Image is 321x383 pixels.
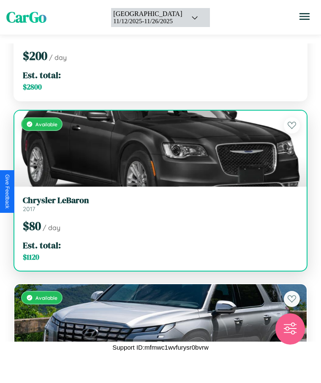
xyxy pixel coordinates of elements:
span: 2017 [23,205,35,213]
p: Support ID: mfmwc1wvfurysr0bvrw [112,342,209,353]
span: $ 80 [23,218,41,234]
span: Est. total: [23,239,61,251]
span: Available [35,295,57,301]
div: Give Feedback [4,174,10,209]
span: Available [35,121,57,128]
span: / day [49,53,67,62]
h3: Chrysler LeBaron [23,195,298,205]
span: / day [43,223,60,232]
a: Chrysler LeBaron2017 [23,195,298,213]
div: [GEOGRAPHIC_DATA] [113,10,182,18]
span: Est. total: [23,69,61,81]
div: 11 / 12 / 2025 - 11 / 26 / 2025 [113,18,182,25]
span: $ 2800 [23,82,42,92]
span: CarGo [6,7,46,27]
span: $ 200 [23,48,47,64]
span: $ 1120 [23,252,39,262]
